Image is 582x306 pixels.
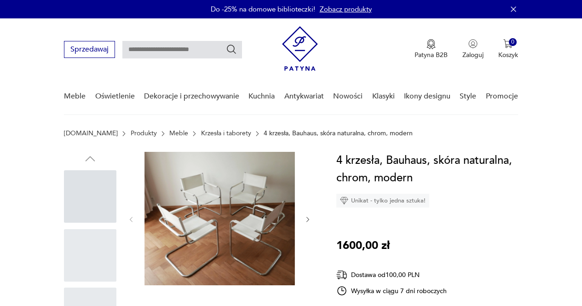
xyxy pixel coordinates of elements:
p: Patyna B2B [415,51,448,59]
button: Patyna B2B [415,39,448,59]
a: Klasyki [372,79,395,114]
button: Sprzedawaj [64,41,115,58]
p: Do -25% na domowe biblioteczki! [211,5,315,14]
img: Patyna - sklep z meblami i dekoracjami vintage [282,26,318,71]
p: 4 krzesła, Bauhaus, skóra naturalna, chrom, modern [264,130,413,137]
button: 0Koszyk [498,39,518,59]
a: [DOMAIN_NAME] [64,130,118,137]
p: Zaloguj [462,51,484,59]
a: Meble [64,79,86,114]
div: Wysyłka w ciągu 7 dni roboczych [336,285,447,296]
button: Szukaj [226,44,237,55]
a: Produkty [131,130,157,137]
a: Dekoracje i przechowywanie [144,79,239,114]
p: Koszyk [498,51,518,59]
button: Zaloguj [462,39,484,59]
a: Ikony designu [404,79,450,114]
a: Kuchnia [248,79,275,114]
div: Unikat - tylko jedna sztuka! [336,194,429,208]
div: 0 [509,38,517,46]
img: Ikonka użytkownika [468,39,478,48]
a: Krzesła i taborety [201,130,251,137]
a: Style [460,79,476,114]
a: Antykwariat [284,79,324,114]
img: Ikona medalu [426,39,436,49]
h1: 4 krzesła, Bauhaus, skóra naturalna, chrom, modern [336,152,518,187]
img: Ikona diamentu [340,196,348,205]
a: Oświetlenie [95,79,135,114]
div: Dostawa od 100,00 PLN [336,269,447,281]
a: Nowości [333,79,363,114]
p: 1600,00 zł [336,237,390,254]
a: Promocje [486,79,518,114]
img: Ikona dostawy [336,269,347,281]
a: Zobacz produkty [320,5,372,14]
a: Meble [169,130,188,137]
a: Ikona medaluPatyna B2B [415,39,448,59]
a: Sprzedawaj [64,47,115,53]
img: Zdjęcie produktu 4 krzesła, Bauhaus, skóra naturalna, chrom, modern [144,152,295,285]
img: Ikona koszyka [503,39,513,48]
